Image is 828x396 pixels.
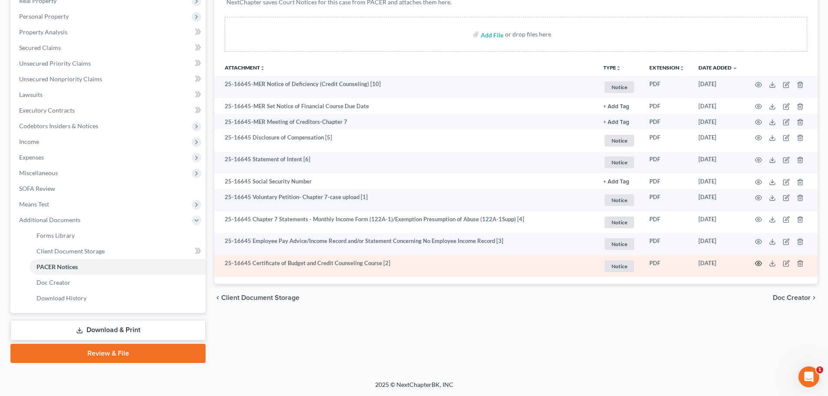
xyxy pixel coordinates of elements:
[19,75,102,83] span: Unsecured Nonpriority Claims
[603,80,635,94] a: Notice
[692,211,745,233] td: [DATE]
[214,114,596,130] td: 25-16645-MER Meeting of Creditors-Chapter 7
[603,193,635,207] a: Notice
[798,366,819,387] iframe: Intercom live chat
[30,259,206,275] a: PACER Notices
[603,155,635,170] a: Notice
[12,103,206,118] a: Executory Contracts
[12,56,206,71] a: Unsecured Priority Claims
[642,76,692,98] td: PDF
[603,133,635,148] a: Notice
[692,76,745,98] td: [DATE]
[30,275,206,290] a: Doc Creator
[605,194,634,206] span: Notice
[605,216,634,228] span: Notice
[19,122,98,130] span: Codebtors Insiders & Notices
[816,366,823,373] span: 1
[19,44,61,51] span: Secured Claims
[679,66,685,71] i: unfold_more
[642,173,692,189] td: PDF
[811,294,818,301] i: chevron_right
[214,255,596,277] td: 25-16645 Certificate of Budget and Credit Counseling Course [2]
[37,232,75,239] span: Forms Library
[603,215,635,230] a: Notice
[603,65,621,71] button: TYPEunfold_more
[214,130,596,152] td: 25-16645 Disclosure of Compensation [5]
[37,263,78,270] span: PACER Notices
[603,237,635,251] a: Notice
[19,138,39,145] span: Income
[605,81,634,93] span: Notice
[692,173,745,189] td: [DATE]
[605,156,634,168] span: Notice
[642,211,692,233] td: PDF
[214,152,596,174] td: 25-16645 Statement of Intent [6]
[692,152,745,174] td: [DATE]
[260,66,265,71] i: unfold_more
[19,91,43,98] span: Lawsuits
[19,216,80,223] span: Additional Documents
[214,233,596,255] td: 25-16645 Employee Pay Advice/Income Record and/or Statement Concerning No Employee Income Record [3]
[505,30,551,39] div: or drop files here
[19,200,49,208] span: Means Test
[214,189,596,211] td: 25-16645 Voluntary Petition- Chapter 7-case upload [1]
[12,71,206,87] a: Unsecured Nonpriority Claims
[37,294,86,302] span: Download History
[10,344,206,363] a: Review & File
[225,64,265,71] a: Attachmentunfold_more
[642,152,692,174] td: PDF
[12,24,206,40] a: Property Analysis
[692,255,745,277] td: [DATE]
[19,106,75,114] span: Executory Contracts
[603,102,635,110] a: + Add Tag
[773,294,811,301] span: Doc Creator
[37,247,105,255] span: Client Document Storage
[30,228,206,243] a: Forms Library
[603,177,635,186] a: + Add Tag
[692,233,745,255] td: [DATE]
[603,179,629,185] button: + Add Tag
[214,173,596,189] td: 25-16645 Social Security Number
[603,104,629,110] button: + Add Tag
[19,28,67,36] span: Property Analysis
[221,294,299,301] span: Client Document Storage
[30,243,206,259] a: Client Document Storage
[214,76,596,98] td: 25-16645-MER Notice of Deficiency (Credit Counseling) [10]
[642,114,692,130] td: PDF
[605,238,634,250] span: Notice
[19,13,69,20] span: Personal Property
[214,211,596,233] td: 25-16645 Chapter 7 Statements - Monthly Income Form (122A-1)/Exemption Presumption of Abuse (122A...
[692,98,745,114] td: [DATE]
[214,98,596,114] td: 25-16645-MER Set Notice of Financial Course Due Date
[19,169,58,176] span: Miscellaneous
[12,181,206,196] a: SOFA Review
[773,294,818,301] button: Doc Creator chevron_right
[692,130,745,152] td: [DATE]
[642,130,692,152] td: PDF
[603,259,635,273] a: Notice
[642,233,692,255] td: PDF
[12,87,206,103] a: Lawsuits
[692,114,745,130] td: [DATE]
[19,153,44,161] span: Expenses
[214,294,299,301] button: chevron_left Client Document Storage
[692,189,745,211] td: [DATE]
[214,294,221,301] i: chevron_left
[642,255,692,277] td: PDF
[30,290,206,306] a: Download History
[732,66,738,71] i: expand_more
[603,118,635,126] a: + Add Tag
[605,135,634,146] span: Notice
[12,40,206,56] a: Secured Claims
[698,64,738,71] a: Date Added expand_more
[616,66,621,71] i: unfold_more
[10,320,206,340] a: Download & Print
[166,380,662,396] div: 2025 © NextChapterBK, INC
[642,189,692,211] td: PDF
[19,185,55,192] span: SOFA Review
[37,279,70,286] span: Doc Creator
[605,260,634,272] span: Notice
[642,98,692,114] td: PDF
[603,120,629,125] button: + Add Tag
[649,64,685,71] a: Extensionunfold_more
